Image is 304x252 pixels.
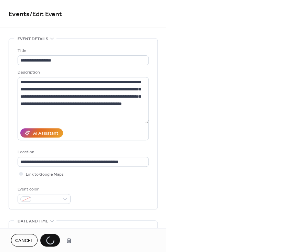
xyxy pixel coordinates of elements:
span: / Edit Event [30,8,62,21]
span: Link to Google Maps [26,171,64,178]
span: Date and time [18,218,48,225]
span: Cancel [15,237,33,244]
div: AI Assistant [33,130,58,137]
button: Cancel [11,234,38,246]
div: Description [18,69,147,76]
div: Title [18,47,147,54]
div: Event color [18,186,69,193]
a: Events [9,8,30,21]
div: Location [18,149,147,156]
span: Event details [18,35,48,43]
button: AI Assistant [20,128,63,138]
